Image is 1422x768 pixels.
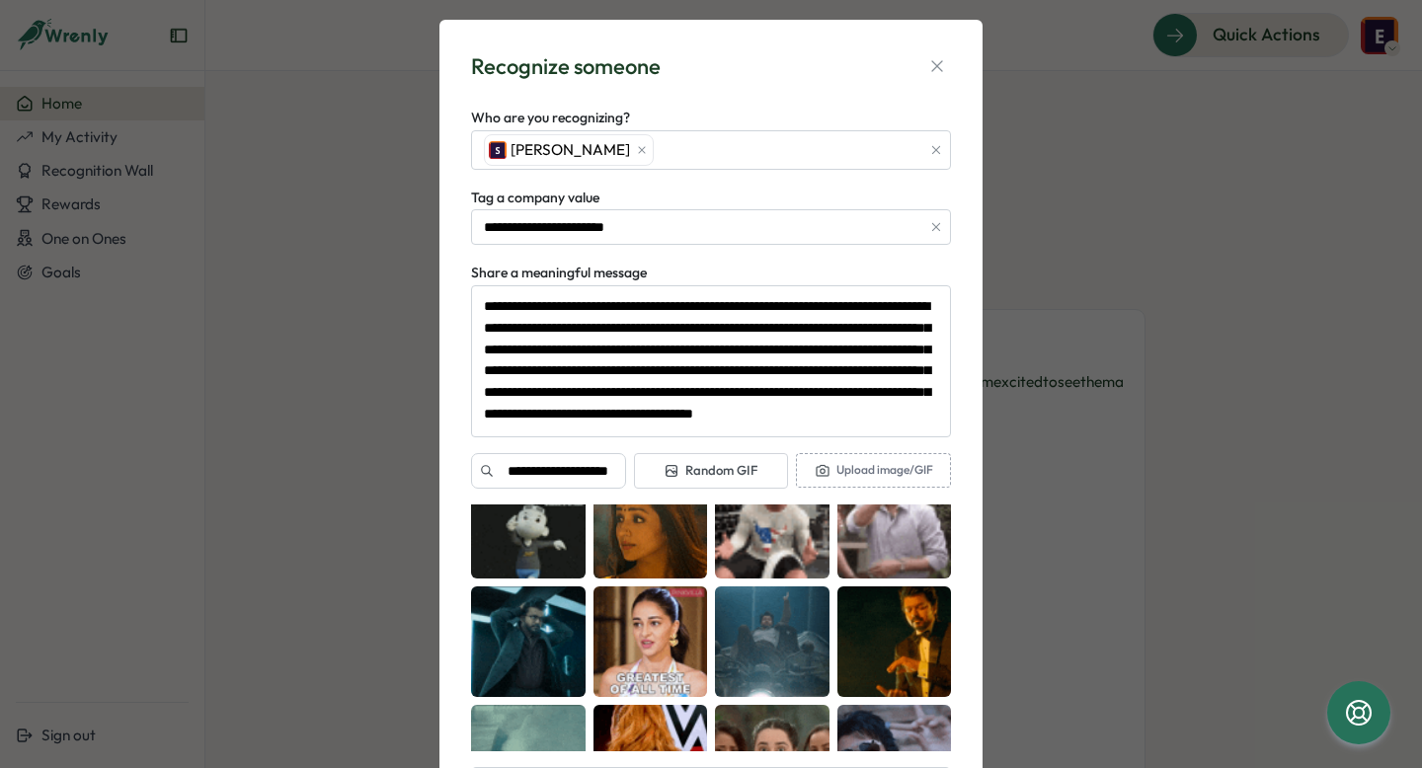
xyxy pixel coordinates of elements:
[471,263,647,284] label: Share a meaningful message
[471,108,630,129] label: Who are you recognizing?
[634,453,789,489] button: Random GIF
[511,139,630,161] span: [PERSON_NAME]
[471,51,661,82] div: Recognize someone
[471,188,599,209] label: Tag a company value
[664,462,757,480] span: Random GIF
[489,141,507,159] img: Sarah Lazarich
